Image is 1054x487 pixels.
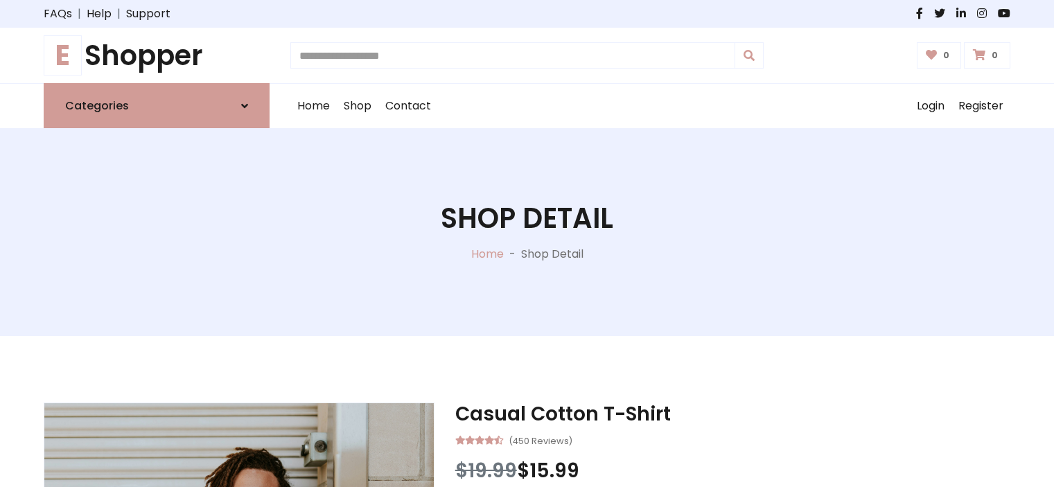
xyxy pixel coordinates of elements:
[988,49,1001,62] span: 0
[44,6,72,22] a: FAQs
[509,432,572,448] small: (450 Reviews)
[44,39,270,72] a: EShopper
[951,84,1010,128] a: Register
[87,6,112,22] a: Help
[964,42,1010,69] a: 0
[44,35,82,76] span: E
[529,457,579,484] span: 15.99
[504,246,521,263] p: -
[940,49,953,62] span: 0
[112,6,126,22] span: |
[72,6,87,22] span: |
[471,246,504,262] a: Home
[378,84,438,128] a: Contact
[441,202,613,235] h1: Shop Detail
[44,39,270,72] h1: Shopper
[337,84,378,128] a: Shop
[290,84,337,128] a: Home
[126,6,170,22] a: Support
[455,459,1010,483] h3: $
[910,84,951,128] a: Login
[65,99,129,112] h6: Categories
[917,42,962,69] a: 0
[455,457,517,484] span: $19.99
[521,246,583,263] p: Shop Detail
[455,402,1010,426] h3: Casual Cotton T-Shirt
[44,83,270,128] a: Categories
